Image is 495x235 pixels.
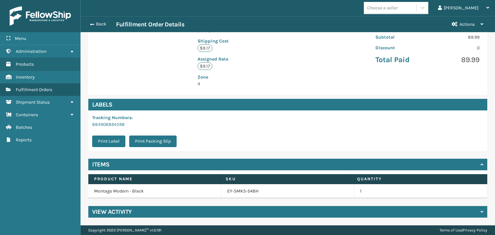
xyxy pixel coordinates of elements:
h4: Items [92,161,110,168]
span: 4 [198,74,275,87]
img: logo [10,6,71,26]
label: SKU [226,176,345,182]
label: Product Name [94,176,214,182]
button: Print Label [92,136,125,147]
span: Tracking Numbers : [92,115,133,120]
button: Print Packing Slip [129,136,177,147]
p: Total Paid [375,55,424,65]
p: 89.99 [431,34,480,41]
a: EY-5MK5-54BH [227,188,258,194]
a: Privacy Policy [463,228,487,232]
label: Quantity [357,176,477,182]
span: Menu [15,36,26,41]
div: | [440,225,487,235]
p: Discount [375,44,424,51]
div: Choose a seller [367,5,398,11]
p: 89.99 [431,55,480,65]
a: 884908894598 [92,122,125,127]
span: Batches [16,125,32,130]
p: 0 [431,44,480,51]
p: Shipping Cost [198,38,275,44]
h4: View Activity [92,208,132,216]
p: Subtotal [375,34,424,41]
span: Reports [16,137,32,143]
span: Actions [460,22,475,27]
span: Inventory [16,74,35,80]
h3: Fulfillment Order Details [116,21,184,28]
h4: Labels [88,99,487,110]
span: Containers [16,112,38,117]
p: $9.17 [198,62,212,70]
button: Back [86,21,116,27]
button: Actions [446,16,489,32]
p: Zone [198,74,275,80]
span: Shipment Status [16,99,50,105]
td: 1 [354,184,487,198]
span: Products [16,61,34,67]
p: Copyright 2023 [PERSON_NAME]™ v 1.0.191 [88,225,161,235]
span: Fulfillment Orders [16,87,52,92]
a: Terms of Use [440,228,462,232]
p: $9.17 [198,44,212,52]
span: Administration [16,49,46,54]
p: Assigned Rate [198,56,275,62]
td: Montage Modern - Black [88,184,221,198]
